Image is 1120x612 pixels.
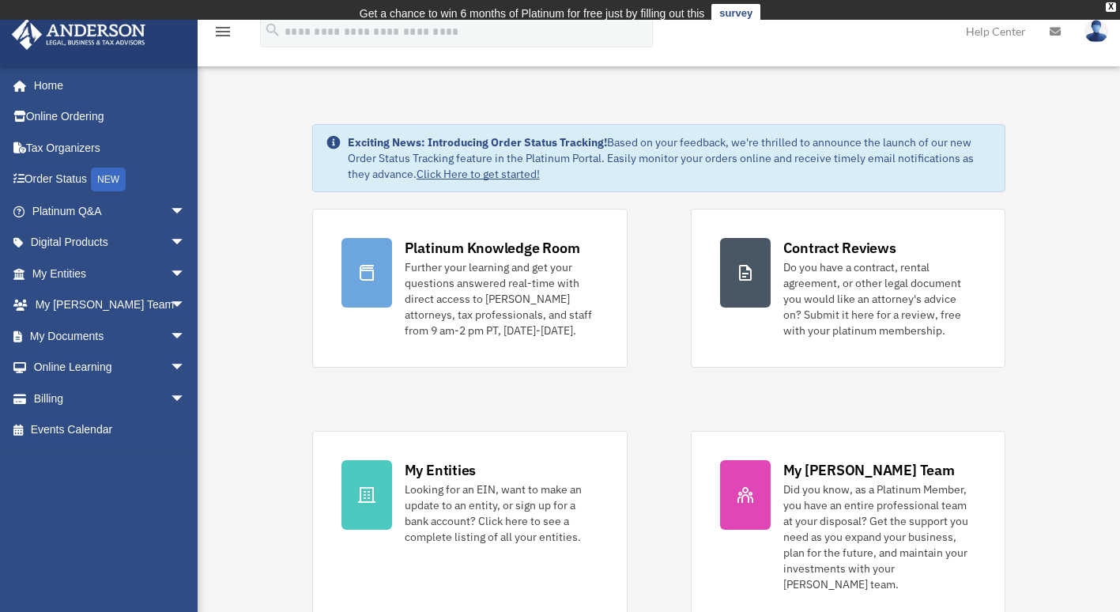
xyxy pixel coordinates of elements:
[213,28,232,41] a: menu
[405,460,476,480] div: My Entities
[11,414,209,446] a: Events Calendar
[405,482,598,545] div: Looking for an EIN, want to make an update to an entity, or sign up for a bank account? Click her...
[170,195,202,228] span: arrow_drop_down
[11,70,202,101] a: Home
[170,227,202,259] span: arrow_drop_down
[11,101,209,133] a: Online Ordering
[170,320,202,353] span: arrow_drop_down
[11,383,209,414] a: Billingarrow_drop_down
[711,4,760,23] a: survey
[170,383,202,415] span: arrow_drop_down
[1106,2,1116,12] div: close
[170,258,202,290] span: arrow_drop_down
[11,195,209,227] a: Platinum Q&Aarrow_drop_down
[691,209,1006,368] a: Contract Reviews Do you have a contract, rental agreement, or other legal document you would like...
[783,238,896,258] div: Contract Reviews
[312,209,628,368] a: Platinum Knowledge Room Further your learning and get your questions answered real-time with dire...
[783,460,955,480] div: My [PERSON_NAME] Team
[11,227,209,259] a: Digital Productsarrow_drop_down
[264,21,281,39] i: search
[11,320,209,352] a: My Documentsarrow_drop_down
[783,259,977,338] div: Do you have a contract, rental agreement, or other legal document you would like an attorney's ad...
[91,168,126,191] div: NEW
[348,135,607,149] strong: Exciting News: Introducing Order Status Tracking!
[170,289,202,322] span: arrow_drop_down
[417,167,540,181] a: Click Here to get started!
[783,482,977,592] div: Did you know, as a Platinum Member, you have an entire professional team at your disposal? Get th...
[1084,20,1108,43] img: User Pic
[405,259,598,338] div: Further your learning and get your questions answered real-time with direct access to [PERSON_NAM...
[360,4,705,23] div: Get a chance to win 6 months of Platinum for free just by filling out this
[11,352,209,383] a: Online Learningarrow_drop_down
[11,132,209,164] a: Tax Organizers
[213,22,232,41] i: menu
[11,164,209,196] a: Order StatusNEW
[11,289,209,321] a: My [PERSON_NAME] Teamarrow_drop_down
[170,352,202,384] span: arrow_drop_down
[7,19,150,50] img: Anderson Advisors Platinum Portal
[11,258,209,289] a: My Entitiesarrow_drop_down
[405,238,580,258] div: Platinum Knowledge Room
[348,134,993,182] div: Based on your feedback, we're thrilled to announce the launch of our new Order Status Tracking fe...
